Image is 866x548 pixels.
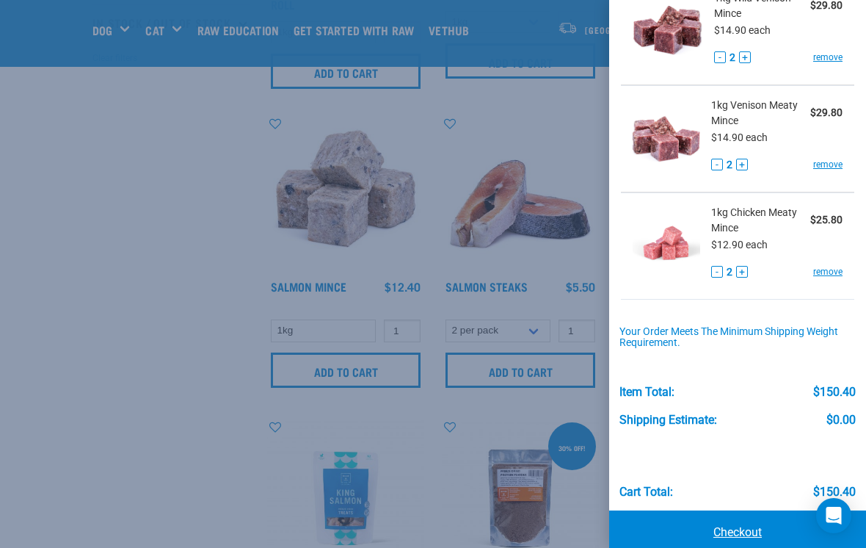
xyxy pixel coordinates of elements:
[619,386,674,399] div: Item Total:
[736,266,748,278] button: +
[810,107,843,118] strong: $29.80
[714,51,726,63] button: -
[813,486,856,499] div: $150.40
[739,51,751,63] button: +
[736,159,748,170] button: +
[711,205,810,236] span: 1kg Chicken Meaty Mince
[711,266,723,278] button: -
[729,50,735,65] span: 2
[813,386,856,399] div: $150.40
[727,264,732,280] span: 2
[619,414,717,427] div: Shipping Estimate:
[813,51,843,64] a: remove
[813,265,843,278] a: remove
[714,24,771,36] span: $14.90 each
[711,239,768,250] span: $12.90 each
[826,414,856,427] div: $0.00
[711,131,768,143] span: $14.90 each
[727,157,732,173] span: 2
[619,486,673,499] div: Cart total:
[810,214,843,226] strong: $25.80
[711,98,810,129] span: 1kg Venison Meaty Mince
[633,98,700,173] img: Venison Meaty Mince
[633,205,700,281] img: Chicken Meaty Mince
[813,158,843,171] a: remove
[711,159,723,170] button: -
[619,326,856,350] div: Your order meets the minimum shipping weight requirement.
[816,498,851,533] div: Open Intercom Messenger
